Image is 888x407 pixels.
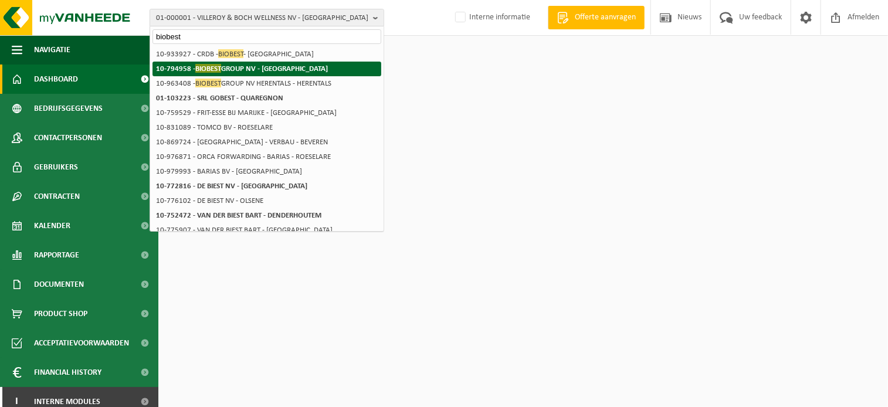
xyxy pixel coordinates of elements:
[453,9,530,26] label: Interne informatie
[156,94,283,102] strong: 01-103223 - SRL GOBEST - QUAREGNON
[150,9,384,26] button: 01-000001 - VILLEROY & BOCH WELLNESS NV - [GEOGRAPHIC_DATA]
[152,47,381,62] li: 10-933927 - CRDB - - [GEOGRAPHIC_DATA]
[572,12,639,23] span: Offerte aanvragen
[152,135,381,150] li: 10-869724 - [GEOGRAPHIC_DATA] - VERBAU - BEVEREN
[195,79,221,87] span: BIOBEST
[34,35,70,65] span: Navigatie
[195,64,221,73] span: BIOBEST
[156,64,328,73] strong: 10-794958 - GROUP NV - [GEOGRAPHIC_DATA]
[152,194,381,208] li: 10-776102 - DE BIEST NV - OLSENE
[152,76,381,91] li: 10-963408 - GROUP NV HERENTALS - HERENTALS
[218,49,243,58] span: BIOBEST
[156,9,368,27] span: 01-000001 - VILLEROY & BOCH WELLNESS NV - [GEOGRAPHIC_DATA]
[152,120,381,135] li: 10-831089 - TOMCO BV - ROESELARE
[152,29,381,44] input: Zoeken naar gekoppelde vestigingen
[548,6,645,29] a: Offerte aanvragen
[34,123,102,152] span: Contactpersonen
[152,106,381,120] li: 10-759529 - FRIT-ESSE BIJ MARIJKE - [GEOGRAPHIC_DATA]
[34,94,103,123] span: Bedrijfsgegevens
[152,150,381,164] li: 10-976871 - ORCA FORWARDING - BARIAS - ROESELARE
[152,164,381,179] li: 10-979993 - BARIAS BV - [GEOGRAPHIC_DATA]
[34,328,129,358] span: Acceptatievoorwaarden
[156,212,321,219] strong: 10-752472 - VAN DER BIEST BART - DENDERHOUTEM
[34,240,79,270] span: Rapportage
[34,152,78,182] span: Gebruikers
[152,223,381,238] li: 10-775907 - VAN DER BIEST BART - [GEOGRAPHIC_DATA]
[34,211,70,240] span: Kalender
[34,65,78,94] span: Dashboard
[34,182,80,211] span: Contracten
[34,358,101,387] span: Financial History
[34,299,87,328] span: Product Shop
[156,182,307,190] strong: 10-772816 - DE BIEST NV - [GEOGRAPHIC_DATA]
[34,270,84,299] span: Documenten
